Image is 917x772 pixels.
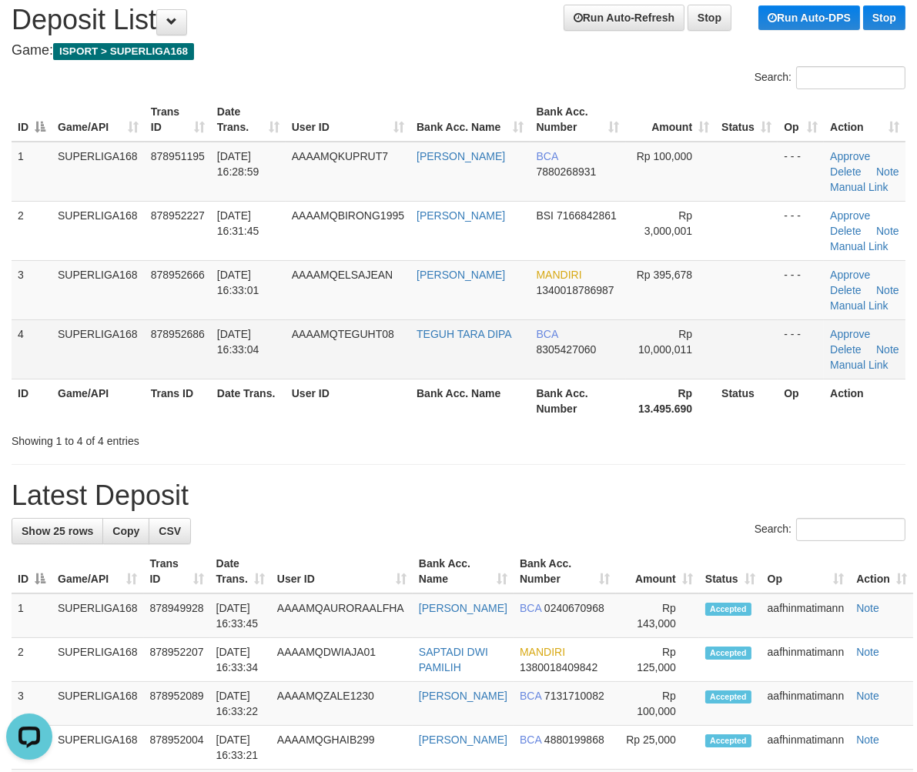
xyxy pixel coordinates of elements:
[12,5,905,35] h1: Deposit List
[210,682,271,726] td: [DATE] 16:33:22
[557,209,617,222] span: Copy 7166842861 to clipboard
[12,638,52,682] td: 2
[715,98,778,142] th: Status: activate to sort column ascending
[144,638,210,682] td: 878952207
[830,209,870,222] a: Approve
[217,328,259,356] span: [DATE] 16:33:04
[52,260,145,319] td: SUPERLIGA168
[705,603,751,616] span: Accepted
[863,5,905,30] a: Stop
[52,142,145,202] td: SUPERLIGA168
[410,98,530,142] th: Bank Acc. Name: activate to sort column ascending
[830,181,889,193] a: Manual Link
[12,518,103,544] a: Show 25 rows
[12,142,52,202] td: 1
[778,319,824,379] td: - - -
[778,260,824,319] td: - - -
[537,269,582,281] span: MANDIRI
[102,518,149,544] a: Copy
[520,661,597,673] span: Copy 1380018409842 to clipboard
[12,480,905,511] h1: Latest Deposit
[537,284,614,296] span: Copy 1340018786987 to clipboard
[856,734,879,746] a: Note
[419,646,488,673] a: SAPTADI DWI PAMILIH
[417,269,505,281] a: [PERSON_NAME]
[616,593,699,638] td: Rp 143,000
[12,260,52,319] td: 3
[544,734,604,746] span: Copy 4880199868 to clipboard
[537,165,597,178] span: Copy 7880268931 to clipboard
[637,269,692,281] span: Rp 395,678
[856,690,879,702] a: Note
[292,150,388,162] span: AAAAMQKUPRUT7
[159,525,181,537] span: CSV
[271,593,413,638] td: AAAAMQAURORAALFHA
[830,359,889,371] a: Manual Link
[537,328,558,340] span: BCA
[6,6,52,52] button: Open LiveChat chat widget
[705,690,751,703] span: Accepted
[876,165,899,178] a: Note
[699,550,761,593] th: Status: activate to sort column ascending
[755,66,905,89] label: Search:
[520,646,565,658] span: MANDIRI
[616,726,699,770] td: Rp 25,000
[761,726,851,770] td: aafhinmatimann
[149,518,191,544] a: CSV
[52,201,145,260] td: SUPERLIGA168
[53,43,194,60] span: ISPORT > SUPERLIGA168
[145,379,211,423] th: Trans ID
[271,638,413,682] td: AAAAMQDWIAJA01
[145,98,211,142] th: Trans ID: activate to sort column ascending
[830,240,889,252] a: Manual Link
[410,379,530,423] th: Bank Acc. Name
[12,593,52,638] td: 1
[876,284,899,296] a: Note
[544,690,604,702] span: Copy 7131710082 to clipboard
[12,319,52,379] td: 4
[530,98,626,142] th: Bank Acc. Number: activate to sort column ascending
[52,593,144,638] td: SUPERLIGA168
[626,379,716,423] th: Rp 13.495.690
[616,550,699,593] th: Amount: activate to sort column ascending
[419,734,507,746] a: [PERSON_NAME]
[12,98,52,142] th: ID: activate to sort column descending
[12,682,52,726] td: 3
[755,518,905,541] label: Search:
[12,427,370,449] div: Showing 1 to 4 of 4 entries
[830,284,861,296] a: Delete
[52,98,145,142] th: Game/API: activate to sort column ascending
[211,98,286,142] th: Date Trans.: activate to sort column ascending
[417,209,505,222] a: [PERSON_NAME]
[151,269,205,281] span: 878952666
[413,550,514,593] th: Bank Acc. Name: activate to sort column ascending
[778,142,824,202] td: - - -
[12,43,905,58] h4: Game:
[830,328,870,340] a: Approve
[824,98,905,142] th: Action: activate to sort column ascending
[830,299,889,312] a: Manual Link
[705,734,751,747] span: Accepted
[211,379,286,423] th: Date Trans.
[830,225,861,237] a: Delete
[824,379,905,423] th: Action
[830,269,870,281] a: Approve
[778,201,824,260] td: - - -
[12,201,52,260] td: 2
[144,682,210,726] td: 878952089
[419,690,507,702] a: [PERSON_NAME]
[778,379,824,423] th: Op
[616,638,699,682] td: Rp 125,000
[286,379,410,423] th: User ID
[52,726,144,770] td: SUPERLIGA168
[52,379,145,423] th: Game/API
[112,525,139,537] span: Copy
[210,638,271,682] td: [DATE] 16:33:34
[796,518,905,541] input: Search:
[271,550,413,593] th: User ID: activate to sort column ascending
[151,209,205,222] span: 878952227
[830,150,870,162] a: Approve
[876,343,899,356] a: Note
[778,98,824,142] th: Op: activate to sort column ascending
[856,602,879,614] a: Note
